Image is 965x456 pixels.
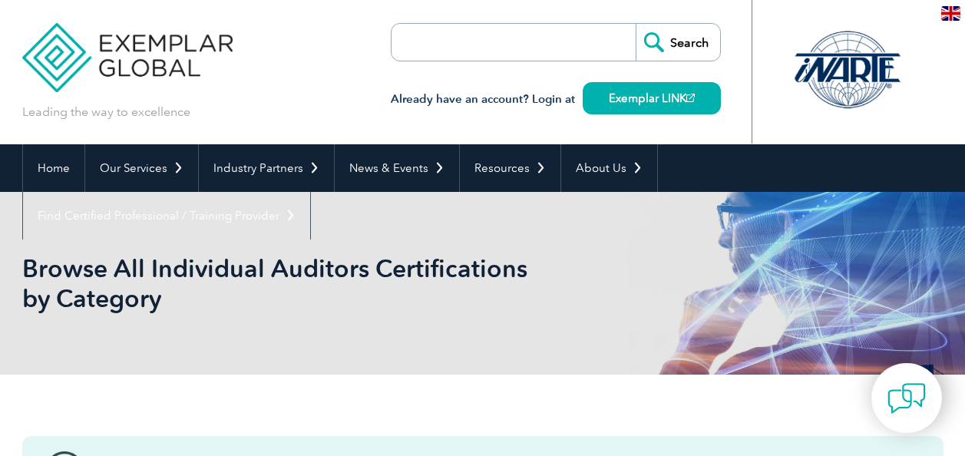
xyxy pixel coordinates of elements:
[636,24,720,61] input: Search
[22,253,612,313] h1: Browse All Individual Auditors Certifications by Category
[583,82,721,114] a: Exemplar LINK
[561,144,657,192] a: About Us
[22,104,190,121] p: Leading the way to excellence
[887,379,926,418] img: contact-chat.png
[85,144,198,192] a: Our Services
[686,94,695,102] img: open_square.png
[199,144,334,192] a: Industry Partners
[460,144,560,192] a: Resources
[391,90,721,109] h3: Already have an account? Login at
[941,6,960,21] img: en
[335,144,459,192] a: News & Events
[23,144,84,192] a: Home
[23,192,310,240] a: Find Certified Professional / Training Provider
